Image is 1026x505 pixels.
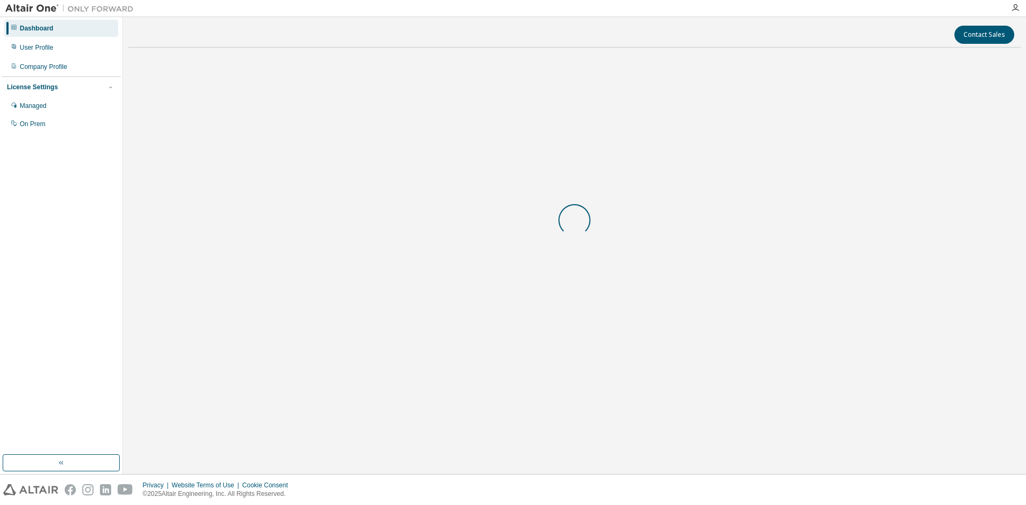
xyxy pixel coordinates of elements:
img: youtube.svg [118,484,133,495]
img: altair_logo.svg [3,484,58,495]
div: User Profile [20,43,53,52]
div: Dashboard [20,24,53,33]
div: Website Terms of Use [172,481,242,490]
div: Privacy [143,481,172,490]
img: instagram.svg [82,484,94,495]
div: License Settings [7,83,58,91]
button: Contact Sales [954,26,1014,44]
img: Altair One [5,3,139,14]
div: Managed [20,102,46,110]
div: Cookie Consent [242,481,294,490]
img: facebook.svg [65,484,76,495]
div: Company Profile [20,63,67,71]
img: linkedin.svg [100,484,111,495]
p: © 2025 Altair Engineering, Inc. All Rights Reserved. [143,490,294,499]
div: On Prem [20,120,45,128]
